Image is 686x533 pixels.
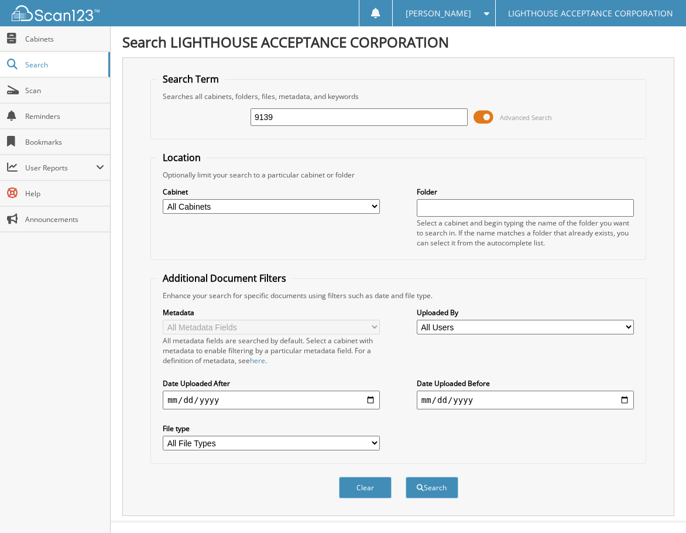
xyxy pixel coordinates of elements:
[25,137,104,147] span: Bookmarks
[500,113,552,122] span: Advanced Search
[157,272,292,285] legend: Additional Document Filters
[417,307,634,317] label: Uploaded By
[163,336,380,365] div: All metadata fields are searched by default. Select a cabinet with metadata to enable filtering b...
[25,214,104,224] span: Announcements
[250,356,265,365] a: here
[25,34,104,44] span: Cabinets
[163,307,380,317] label: Metadata
[339,477,392,498] button: Clear
[25,111,104,121] span: Reminders
[25,60,102,70] span: Search
[25,163,96,173] span: User Reports
[406,477,458,498] button: Search
[122,32,674,52] h1: Search LIGHTHOUSE ACCEPTANCE CORPORATION
[157,291,640,300] div: Enhance your search for specific documents using filters such as date and file type.
[163,391,380,409] input: start
[163,378,380,388] label: Date Uploaded After
[417,378,634,388] label: Date Uploaded Before
[25,86,104,95] span: Scan
[406,10,471,17] span: [PERSON_NAME]
[417,391,634,409] input: end
[627,477,686,533] iframe: Chat Widget
[157,73,225,86] legend: Search Term
[12,5,100,21] img: scan123-logo-white.svg
[157,91,640,101] div: Searches all cabinets, folders, files, metadata, and keywords
[417,218,634,248] div: Select a cabinet and begin typing the name of the folder you want to search in. If the name match...
[25,189,104,199] span: Help
[417,187,634,197] label: Folder
[157,151,207,164] legend: Location
[508,10,673,17] span: LIGHTHOUSE ACCEPTANCE CORPORATION
[157,170,640,180] div: Optionally limit your search to a particular cabinet or folder
[163,423,380,433] label: File type
[163,187,380,197] label: Cabinet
